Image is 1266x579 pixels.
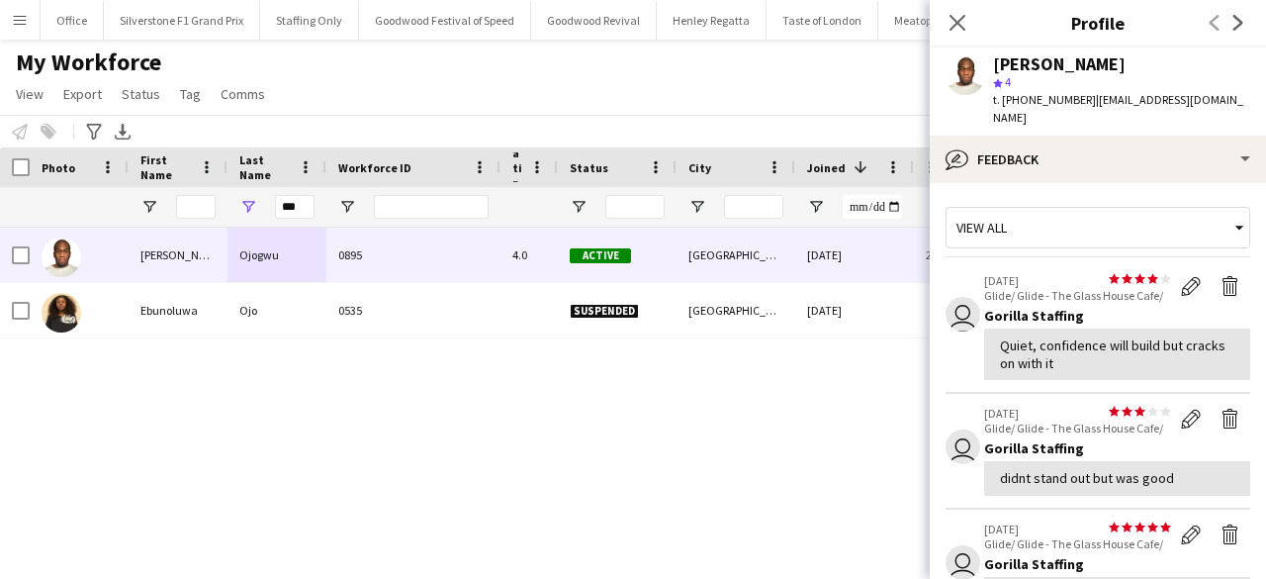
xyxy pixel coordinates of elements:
input: Status Filter Input [605,195,665,219]
button: Staffing Only [260,1,359,40]
span: Photo [42,160,75,175]
span: Suspended [570,304,639,319]
div: Ojo [227,283,326,338]
button: Silverstone F1 Grand Prix [104,1,260,40]
span: View all [956,219,1007,237]
span: t. [PHONE_NUMBER] [993,92,1096,107]
span: Workforce ID [338,160,411,175]
div: 0895 [326,228,500,282]
button: Open Filter Menu [570,198,588,216]
img: Ebunoluwa Ojo [42,293,81,333]
button: Meatopia [878,1,958,40]
button: Open Filter Menu [140,198,158,216]
button: Goodwood Festival of Speed [359,1,531,40]
input: Last Name Filter Input [275,195,315,219]
a: Export [55,81,110,107]
p: Glide/ Glide - The Glass House Cafe/ [984,288,1171,303]
div: Gorilla Staffing [984,555,1250,573]
span: Last Name [239,152,291,182]
div: Gorilla Staffing [984,439,1250,457]
div: [PERSON_NAME] [993,55,1126,73]
button: Open Filter Menu [239,198,257,216]
span: | [EMAIL_ADDRESS][DOMAIN_NAME] [993,92,1243,125]
span: View [16,85,44,103]
div: 4.0 [500,228,558,282]
a: View [8,81,51,107]
a: Tag [172,81,209,107]
button: Open Filter Menu [807,198,825,216]
span: Status [570,160,608,175]
span: 4 [1005,74,1011,89]
div: [DATE] [795,283,914,338]
p: [DATE] [984,406,1171,421]
input: Workforce ID Filter Input [374,195,489,219]
input: Joined Filter Input [843,195,902,219]
app-action-btn: Export XLSX [111,120,135,144]
button: Open Filter Menu [688,198,706,216]
span: Active [570,248,631,263]
button: Taste of London [767,1,878,40]
div: Feedback [930,136,1266,183]
div: [DATE] [795,228,914,282]
p: [DATE] [984,522,1171,536]
p: Glide/ Glide - The Glass House Cafe/ [984,536,1171,551]
span: My Workforce [16,48,161,77]
button: Office [41,1,104,40]
div: [GEOGRAPHIC_DATA] [677,228,795,282]
div: Ebunoluwa [129,283,227,338]
span: City [688,160,711,175]
div: Gorilla Staffing [984,307,1250,325]
span: Rating [512,131,522,205]
div: 277 days [914,228,951,282]
span: Comms [221,85,265,103]
div: Ojogwu [227,228,326,282]
img: Julian Ojogwu [42,238,81,277]
span: First Name [140,152,192,182]
h3: Profile [930,10,1266,36]
button: Open Filter Menu [338,198,356,216]
span: Export [63,85,102,103]
input: First Name Filter Input [176,195,216,219]
app-action-btn: Advanced filters [82,120,106,144]
div: [GEOGRAPHIC_DATA] [677,283,795,338]
p: Glide/ Glide - The Glass House Cafe/ [984,421,1171,435]
input: City Filter Input [724,195,783,219]
div: 0535 [326,283,500,338]
span: Status [122,85,160,103]
a: Status [114,81,168,107]
span: Joined [807,160,846,175]
p: [DATE] [984,273,1171,288]
button: Henley Regatta [657,1,767,40]
span: Tag [180,85,201,103]
button: Goodwood Revival [531,1,657,40]
div: [PERSON_NAME] [129,228,227,282]
div: Quiet, confidence will build but cracks on with it [1000,337,1234,372]
a: Comms [213,81,273,107]
div: didnt stand out but was good [1000,469,1234,487]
